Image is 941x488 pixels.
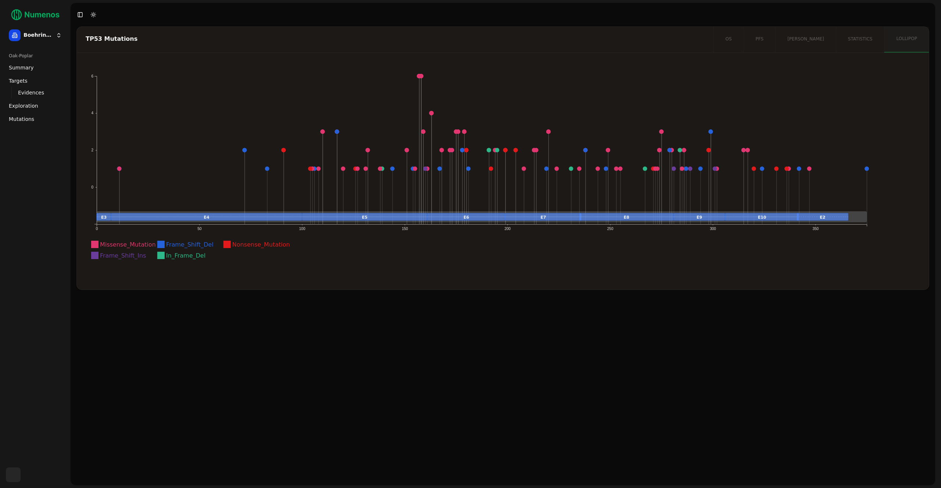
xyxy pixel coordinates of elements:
[91,148,93,152] text: 2
[362,215,368,220] text: E5
[9,102,38,110] span: Exploration
[758,215,767,220] text: E10
[100,241,156,248] text: Missense_Mutation
[813,227,819,231] text: 350
[9,77,28,85] span: Targets
[402,227,408,231] text: 150
[166,241,214,248] text: Frame_Shift_Del
[6,113,65,125] a: Mutations
[166,252,205,259] text: In_Frame_Del
[608,227,614,231] text: 250
[6,75,65,87] a: Targets
[820,215,826,220] text: E2
[91,185,93,189] text: 0
[6,26,65,44] button: Boehringer Ingelheim
[86,36,702,42] div: TP53 Mutations
[15,87,56,98] a: Evidences
[91,74,93,78] text: 6
[6,50,65,62] div: Oak-Poplar
[541,215,546,220] text: E7
[697,215,702,220] text: E9
[624,215,630,220] text: E8
[464,215,470,220] text: E6
[204,215,210,220] text: E4
[232,241,290,248] text: Nonsense_Mutation
[6,62,65,73] a: Summary
[710,227,716,231] text: 300
[197,227,202,231] text: 50
[96,227,98,231] text: 0
[101,215,107,220] text: E3
[24,32,53,39] span: Boehringer Ingelheim
[9,64,34,71] span: Summary
[6,6,65,24] img: Numenos
[299,227,305,231] text: 100
[505,227,511,231] text: 200
[6,100,65,112] a: Exploration
[100,252,146,259] text: Frame_Shift_Ins
[91,111,93,115] text: 4
[18,89,44,96] span: Evidences
[9,115,34,123] span: Mutations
